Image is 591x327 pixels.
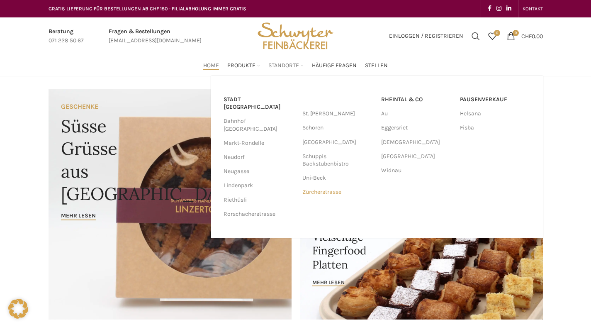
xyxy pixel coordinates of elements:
a: Facebook social link [485,3,494,15]
a: Banner link [49,89,292,320]
bdi: 0.00 [521,32,543,39]
a: Pausenverkauf [460,93,530,107]
span: GRATIS LIEFERUNG FÜR BESTELLUNGEN AB CHF 150 - FILIALABHOLUNG IMMER GRATIS [49,6,246,12]
a: Standorte [268,57,304,74]
a: KONTAKT [523,0,543,17]
a: Lindenpark [224,178,294,193]
a: Rorschacherstrasse [224,207,294,221]
a: [GEOGRAPHIC_DATA] [302,135,373,149]
a: Fisba [460,121,530,135]
a: Bahnhof [GEOGRAPHIC_DATA] [224,114,294,136]
a: Zürcherstrasse [302,185,373,199]
span: KONTAKT [523,6,543,12]
a: 0 [484,28,501,44]
a: Produkte [227,57,260,74]
a: RHEINTAL & CO [381,93,452,107]
a: Stadt [GEOGRAPHIC_DATA] [224,93,294,114]
a: Einloggen / Registrieren [385,28,467,44]
a: Home [203,57,219,74]
a: Markt-Rondelle [224,136,294,150]
a: 0 CHF0.00 [503,28,547,44]
div: Main navigation [44,57,547,74]
a: Häufige Fragen [312,57,357,74]
a: Linkedin social link [504,3,514,15]
span: CHF [521,32,532,39]
span: Einloggen / Registrieren [389,33,463,39]
a: Eggersriet [381,121,452,135]
a: Infobox link [109,27,202,46]
a: Riethüsli [224,193,294,207]
a: [GEOGRAPHIC_DATA] [381,149,452,163]
a: Instagram social link [494,3,504,15]
a: St. [PERSON_NAME] [302,107,373,121]
a: Stellen [365,57,388,74]
a: Schoren [302,121,373,135]
span: 0 [513,30,519,36]
span: Home [203,62,219,70]
span: 0 [494,30,500,36]
a: Site logo [255,32,336,39]
div: Meine Wunschliste [484,28,501,44]
span: Stellen [365,62,388,70]
span: Häufige Fragen [312,62,357,70]
a: Uni-Beck [302,171,373,185]
a: Schuppis Backstubenbistro [302,149,373,171]
a: Neugasse [224,164,294,178]
div: Secondary navigation [518,0,547,17]
img: Bäckerei Schwyter [255,17,336,55]
a: Infobox link [49,27,84,46]
a: [DEMOGRAPHIC_DATA] [381,135,452,149]
a: Helsana [460,107,530,121]
span: Standorte [268,62,299,70]
a: Au [381,107,452,121]
a: Neudorf [224,150,294,164]
span: Produkte [227,62,255,70]
a: Suchen [467,28,484,44]
a: Banner link [300,204,543,320]
a: Widnau [381,163,452,178]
